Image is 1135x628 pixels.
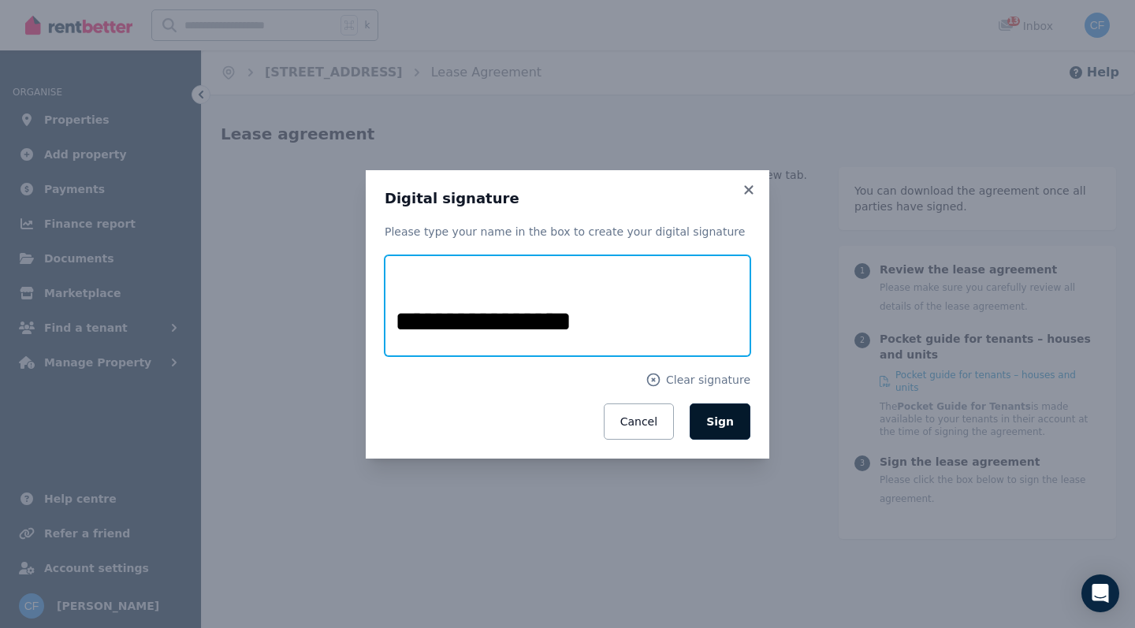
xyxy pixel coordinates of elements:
[706,415,734,428] span: Sign
[385,224,750,240] p: Please type your name in the box to create your digital signature
[604,403,674,440] button: Cancel
[1081,574,1119,612] div: Open Intercom Messenger
[690,403,750,440] button: Sign
[666,372,750,388] span: Clear signature
[385,189,750,208] h3: Digital signature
